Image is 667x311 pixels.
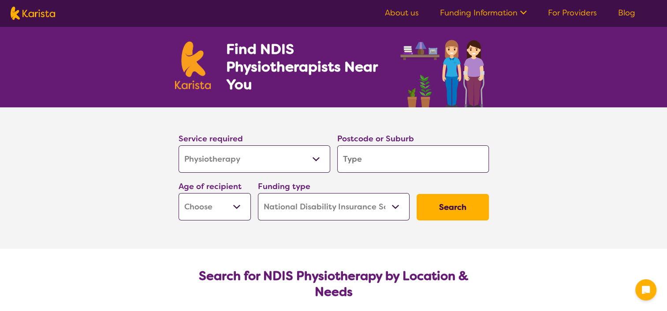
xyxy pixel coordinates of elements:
a: Funding Information [440,8,527,18]
label: Funding type [258,181,310,192]
h2: Search for NDIS Physiotherapy by Location & Needs [186,268,482,300]
img: Karista logo [175,42,211,89]
h1: Find NDIS Physiotherapists Near You [226,40,389,93]
img: physiotherapy [398,30,492,107]
a: Blog [618,8,635,18]
a: For Providers [548,8,597,18]
button: Search [417,194,489,220]
a: About us [385,8,419,18]
input: Type [337,145,489,173]
label: Age of recipient [179,181,242,192]
img: Karista logo [11,7,55,20]
label: Service required [179,133,243,144]
label: Postcode or Suburb [337,133,414,144]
